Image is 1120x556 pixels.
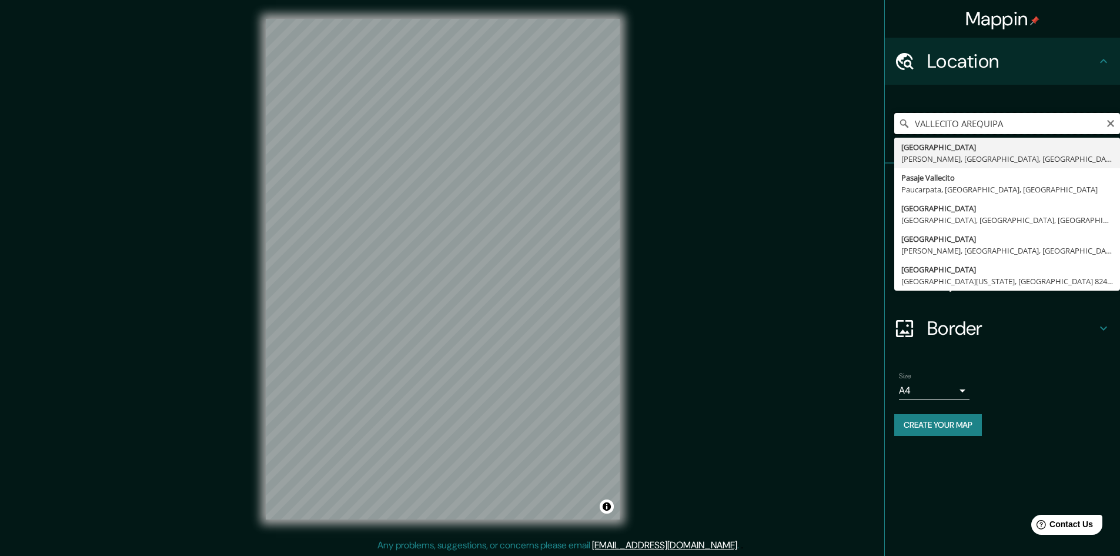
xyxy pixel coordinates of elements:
img: pin-icon.png [1030,16,1039,25]
div: Style [885,211,1120,258]
button: Toggle attribution [600,500,614,514]
div: [GEOGRAPHIC_DATA] [901,202,1113,214]
div: . [739,538,741,552]
iframe: Help widget launcher [1015,510,1107,543]
div: [PERSON_NAME], [GEOGRAPHIC_DATA], [GEOGRAPHIC_DATA] [901,245,1113,257]
button: Clear [1106,117,1115,128]
div: [GEOGRAPHIC_DATA], [GEOGRAPHIC_DATA], [GEOGRAPHIC_DATA] [901,214,1113,226]
div: [GEOGRAPHIC_DATA] [901,264,1113,275]
div: Paucarpata, [GEOGRAPHIC_DATA], [GEOGRAPHIC_DATA] [901,184,1113,195]
canvas: Map [266,19,620,520]
input: Pick your city or area [894,113,1120,134]
div: Border [885,305,1120,352]
div: [PERSON_NAME], [GEOGRAPHIC_DATA], [GEOGRAPHIC_DATA] [901,153,1113,165]
h4: Border [927,317,1096,340]
div: [GEOGRAPHIC_DATA] [901,141,1113,153]
label: Size [899,371,911,381]
div: Layout [885,258,1120,305]
h4: Location [927,49,1096,73]
div: [GEOGRAPHIC_DATA][US_STATE], [GEOGRAPHIC_DATA] 8240000, [GEOGRAPHIC_DATA] [901,275,1113,287]
div: Location [885,38,1120,85]
h4: Layout [927,269,1096,293]
div: . [741,538,743,552]
a: [EMAIL_ADDRESS][DOMAIN_NAME] [592,539,737,551]
p: Any problems, suggestions, or concerns please email . [377,538,739,552]
div: [GEOGRAPHIC_DATA] [901,233,1113,245]
h4: Mappin [965,7,1040,31]
div: Pasaje Vallecito [901,172,1113,184]
div: A4 [899,381,969,400]
button: Create your map [894,414,982,436]
div: Pins [885,164,1120,211]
